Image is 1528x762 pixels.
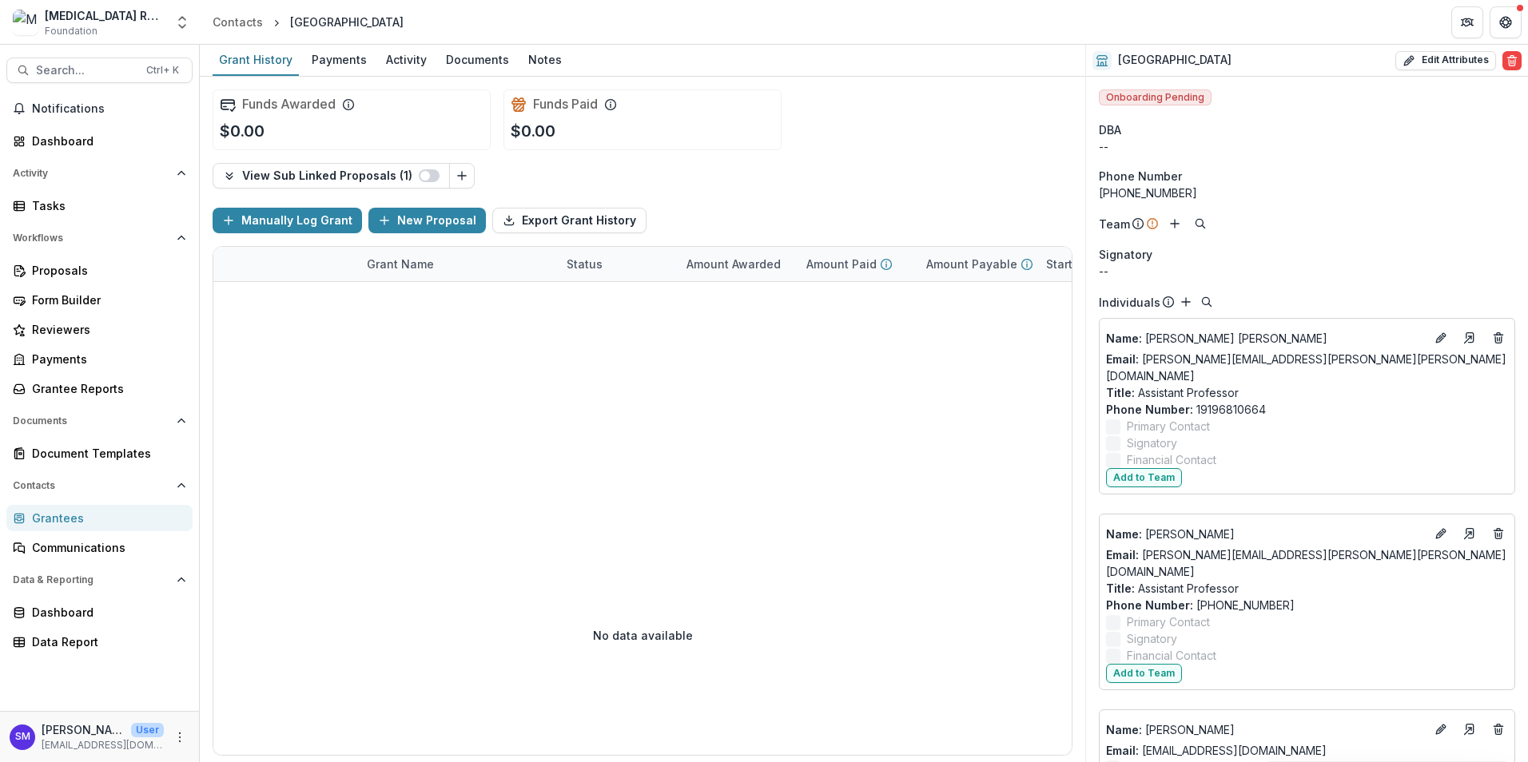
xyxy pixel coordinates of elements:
[1106,597,1508,613] p: [PHONE_NUMBER]
[1037,247,1156,281] div: Start Date
[213,14,263,30] div: Contacts
[1099,246,1152,263] span: Signatory
[1118,54,1232,67] h2: [GEOGRAPHIC_DATA]
[557,247,677,281] div: Status
[6,287,193,313] a: Form Builder
[1106,581,1135,595] span: Title :
[213,48,299,71] div: Grant History
[1127,435,1177,451] span: Signatory
[926,256,1017,272] p: Amount Payable
[677,247,797,281] div: Amount Awarded
[1099,121,1121,138] span: DBA
[171,6,193,38] button: Open entity switcher
[492,208,647,233] button: Export Grant History
[206,10,269,34] a: Contacts
[13,10,38,35] img: Misophonia Research Fund Workflow Sandbox
[32,380,180,397] div: Grantee Reports
[1099,263,1515,280] div: --
[1457,325,1482,351] a: Go to contact
[1395,51,1496,70] button: Edit Attributes
[32,197,180,214] div: Tasks
[6,346,193,372] a: Payments
[6,629,193,655] a: Data Report
[1127,613,1210,630] span: Primary Contact
[32,133,180,149] div: Dashboard
[242,97,336,112] h2: Funds Awarded
[1106,527,1142,541] span: Name :
[593,627,693,644] p: No data available
[1197,292,1216,312] button: Search
[1106,331,1142,345] span: Name :
[357,256,444,272] div: Grant Name
[1106,744,1139,757] span: Email:
[42,738,164,752] p: [EMAIL_ADDRESS][DOMAIN_NAME]
[36,64,137,77] span: Search...
[32,351,180,367] div: Payments
[13,480,170,491] span: Contacts
[1106,742,1327,759] a: Email: [EMAIL_ADDRESS][DOMAIN_NAME]
[6,473,193,498] button: Open Contacts
[45,24,97,38] span: Foundation
[1457,521,1482,546] a: Go to contact
[1106,330,1425,347] p: [PERSON_NAME] [PERSON_NAME]
[6,440,193,466] a: Document Templates
[533,97,598,112] h2: Funds Paid
[677,256,790,272] div: Amount Awarded
[6,534,193,561] a: Communications
[1502,51,1522,70] button: Delete
[1106,386,1135,399] span: Title :
[806,256,877,272] p: Amount Paid
[32,604,180,621] div: Dashboard
[440,48,515,71] div: Documents
[380,48,433,71] div: Activity
[32,102,186,116] span: Notifications
[45,7,165,24] div: [MEDICAL_DATA] Research Fund Workflow Sandbox
[357,247,557,281] div: Grant Name
[1099,216,1130,232] p: Team
[6,257,193,284] a: Proposals
[1106,546,1508,580] a: Email: [PERSON_NAME][EMAIL_ADDRESS][PERSON_NAME][PERSON_NAME][DOMAIN_NAME]
[6,192,193,219] a: Tasks
[1165,214,1184,233] button: Add
[1106,723,1142,736] span: Name :
[6,96,193,121] button: Notifications
[511,119,555,143] p: $0.00
[1106,526,1425,542] p: [PERSON_NAME]
[1099,89,1212,105] span: Onboarding Pending
[1489,720,1508,739] button: Deletes
[6,599,193,625] a: Dashboard
[1099,138,1515,155] div: --
[522,45,568,76] a: Notes
[1106,721,1425,738] a: Name: [PERSON_NAME]
[32,321,180,338] div: Reviewers
[380,45,433,76] a: Activity
[6,225,193,251] button: Open Workflows
[143,62,182,79] div: Ctrl + K
[1106,548,1139,562] span: Email:
[6,58,193,83] button: Search...
[522,48,568,71] div: Notes
[32,539,180,556] div: Communications
[170,728,189,747] button: More
[1489,524,1508,543] button: Deletes
[13,168,170,179] span: Activity
[13,574,170,585] span: Data & Reporting
[797,247,917,281] div: Amount Paid
[1431,328,1450,347] button: Edit
[1457,716,1482,742] a: Go to contact
[13,415,170,427] span: Documents
[290,14,404,30] div: [GEOGRAPHIC_DATA]
[6,316,193,343] a: Reviewers
[32,445,180,462] div: Document Templates
[449,163,475,189] button: Link Grants
[368,208,486,233] button: New Proposal
[42,721,125,738] p: [PERSON_NAME]
[1106,664,1182,683] button: Add to Team
[6,128,193,154] a: Dashboard
[1431,720,1450,739] button: Edit
[1099,294,1160,311] p: Individuals
[32,292,180,308] div: Form Builder
[206,10,410,34] nav: breadcrumb
[6,567,193,593] button: Open Data & Reporting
